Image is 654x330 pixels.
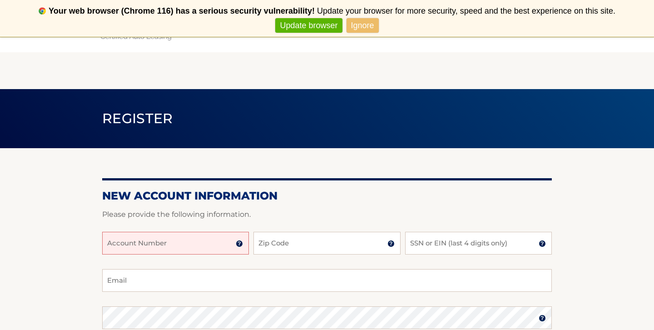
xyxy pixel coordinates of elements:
[253,232,400,255] input: Zip Code
[102,110,173,127] span: Register
[102,232,249,255] input: Account Number
[275,18,342,33] a: Update browser
[405,232,552,255] input: SSN or EIN (last 4 digits only)
[236,240,243,247] img: tooltip.svg
[347,18,379,33] a: Ignore
[102,189,552,203] h2: New Account Information
[539,240,546,247] img: tooltip.svg
[317,6,615,15] span: Update your browser for more security, speed and the best experience on this site.
[539,315,546,322] img: tooltip.svg
[49,6,315,15] b: Your web browser (Chrome 116) has a serious security vulnerability!
[387,240,395,247] img: tooltip.svg
[102,269,552,292] input: Email
[102,208,552,221] p: Please provide the following information.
